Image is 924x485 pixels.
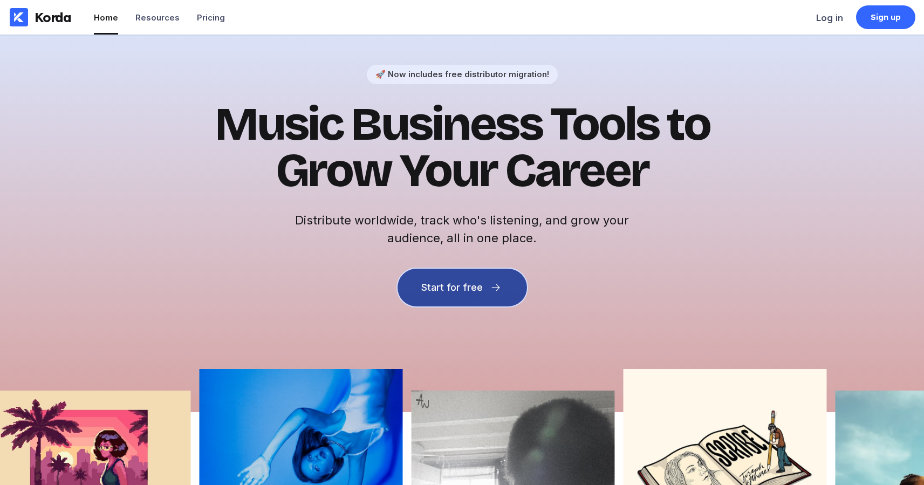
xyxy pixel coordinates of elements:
[871,12,901,23] div: Sign up
[197,12,225,23] div: Pricing
[290,211,635,247] h2: Distribute worldwide, track who's listening, and grow your audience, all in one place.
[856,5,915,29] a: Sign up
[135,12,180,23] div: Resources
[421,282,483,293] div: Start for free
[35,9,71,25] div: Korda
[816,12,843,23] div: Log in
[398,269,527,306] button: Start for free
[198,101,727,194] h1: Music Business Tools to Grow Your Career
[375,69,549,79] div: 🚀 Now includes free distributor migration!
[94,12,118,23] div: Home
